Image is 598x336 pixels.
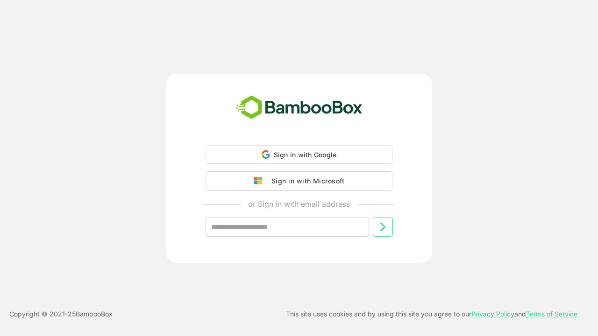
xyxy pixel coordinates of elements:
img: google [254,177,267,185]
p: or Sign in with email address [248,198,350,210]
img: bamboobox [231,92,368,123]
p: Copyright © 2021- 25 BambooBox [9,308,113,320]
a: Privacy Policy [471,310,514,318]
button: Sign in with Microsoft [206,171,392,191]
div: Sign in with Microsoft [267,175,344,187]
p: This site uses cookies and by using this site you agree to our and [286,308,577,320]
span: Sign in with Google [274,151,337,159]
div: Sign in with Google [206,145,392,164]
a: Terms of Service [526,310,577,318]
